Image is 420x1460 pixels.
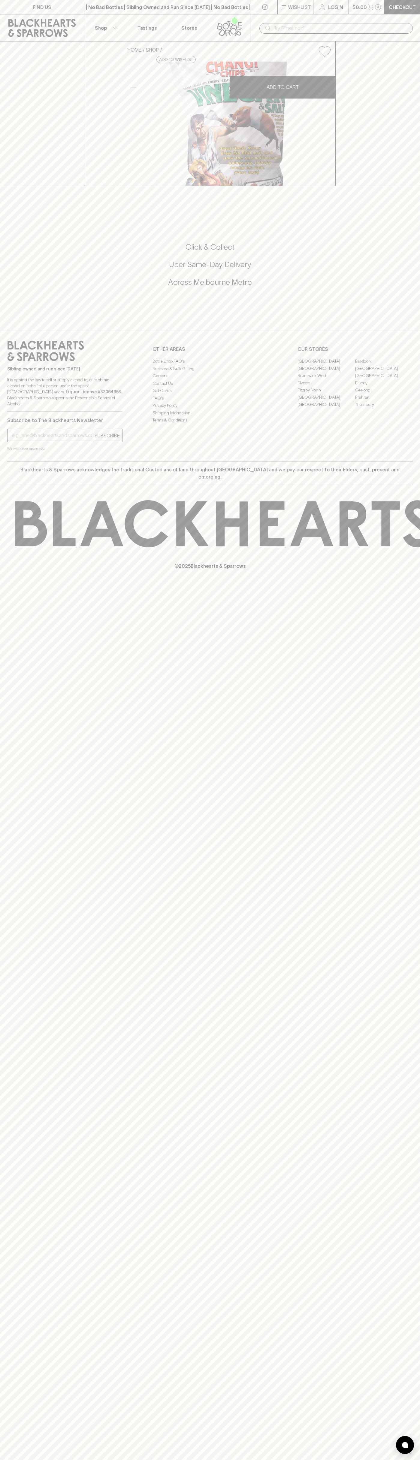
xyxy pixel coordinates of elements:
a: Braddon [355,357,413,365]
a: Contact Us [153,380,268,387]
a: Careers [153,373,268,380]
img: 37129.png [123,62,335,186]
a: FAQ's [153,394,268,402]
button: ADD TO CART [230,76,336,99]
a: [GEOGRAPHIC_DATA] [355,365,413,372]
input: Try "Pinot noir" [274,23,408,33]
p: OUR STORES [298,345,413,353]
p: Tastings [137,24,157,32]
p: Shop [95,24,107,32]
div: Call to action block [7,218,413,319]
p: Sibling owned and run since [DATE] [7,366,122,372]
a: Geelong [355,386,413,394]
p: Login [328,4,343,11]
p: Checkout [389,4,416,11]
a: [GEOGRAPHIC_DATA] [298,357,355,365]
a: Prahran [355,394,413,401]
a: Tastings [126,14,168,41]
button: Add to wishlist [316,44,333,59]
a: Gift Cards [153,387,268,394]
a: Terms & Conditions [153,417,268,424]
button: SUBSCRIBE [92,429,122,442]
a: Privacy Policy [153,402,268,409]
a: Stores [168,14,210,41]
a: HOME [128,47,141,53]
a: Elwood [298,379,355,386]
p: It is against the law to sell or supply alcohol to, or to obtain alcohol on behalf of a person un... [7,377,122,407]
button: Shop [84,14,126,41]
p: Blackhearts & Sparrows acknowledges the traditional Custodians of land throughout [GEOGRAPHIC_DAT... [12,466,408,480]
a: Fitzroy North [298,386,355,394]
a: [GEOGRAPHIC_DATA] [298,401,355,408]
p: Subscribe to The Blackhearts Newsletter [7,417,122,424]
p: ADD TO CART [267,84,299,91]
a: Fitzroy [355,379,413,386]
a: [GEOGRAPHIC_DATA] [298,394,355,401]
a: Thornbury [355,401,413,408]
h5: Click & Collect [7,242,413,252]
h5: Uber Same-Day Delivery [7,260,413,269]
a: [GEOGRAPHIC_DATA] [298,365,355,372]
p: $0.00 [352,4,367,11]
img: bubble-icon [402,1442,408,1448]
a: Shipping Information [153,409,268,416]
a: Business & Bulk Gifting [153,365,268,372]
p: OTHER AREAS [153,345,268,353]
a: [GEOGRAPHIC_DATA] [355,372,413,379]
button: Add to wishlist [156,56,196,63]
p: SUBSCRIBE [95,432,120,439]
input: e.g. jane@blackheartsandsparrows.com.au [12,431,92,440]
a: Bottle Drop FAQ's [153,358,268,365]
a: SHOP [146,47,159,53]
p: We will never spam you [7,446,122,452]
p: FIND US [33,4,51,11]
p: 0 [377,5,379,9]
a: Brunswick West [298,372,355,379]
p: Stores [181,24,197,32]
p: Wishlist [288,4,311,11]
strong: Liquor License #32064953 [66,389,121,394]
h5: Across Melbourne Metro [7,277,413,287]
